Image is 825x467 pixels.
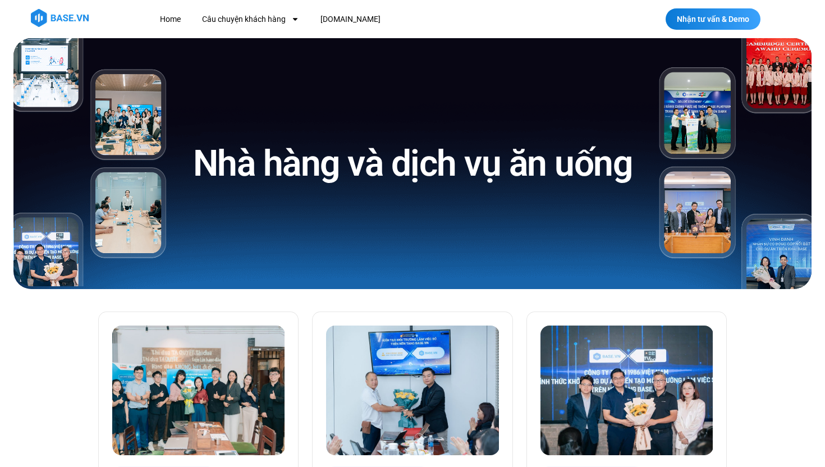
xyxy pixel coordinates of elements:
a: Home [152,9,189,30]
span: Nhận tư vấn & Demo [677,15,749,23]
h1: Nhà hàng và dịch vụ ăn uống [193,140,632,187]
a: [DOMAIN_NAME] [312,9,389,30]
a: Câu chuyện khách hàng [194,9,308,30]
a: Nhận tư vấn & Demo [666,8,760,30]
nav: Menu [152,9,586,30]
